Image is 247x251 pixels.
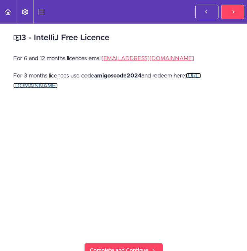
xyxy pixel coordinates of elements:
[94,73,142,78] strong: amigoscode2024
[101,56,194,61] a: [EMAIL_ADDRESS][DOMAIN_NAME]
[13,71,234,91] p: For 3 months licences use code and redeem here:
[13,54,234,63] p: For 6 and 12 months licences email
[13,108,234,232] iframe: Video Player
[37,8,45,16] svg: Course Sidebar
[4,8,12,16] svg: Back to course curriculum
[21,8,29,16] svg: Settings Menu
[13,32,234,44] h2: 3 - IntelliJ Free Licence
